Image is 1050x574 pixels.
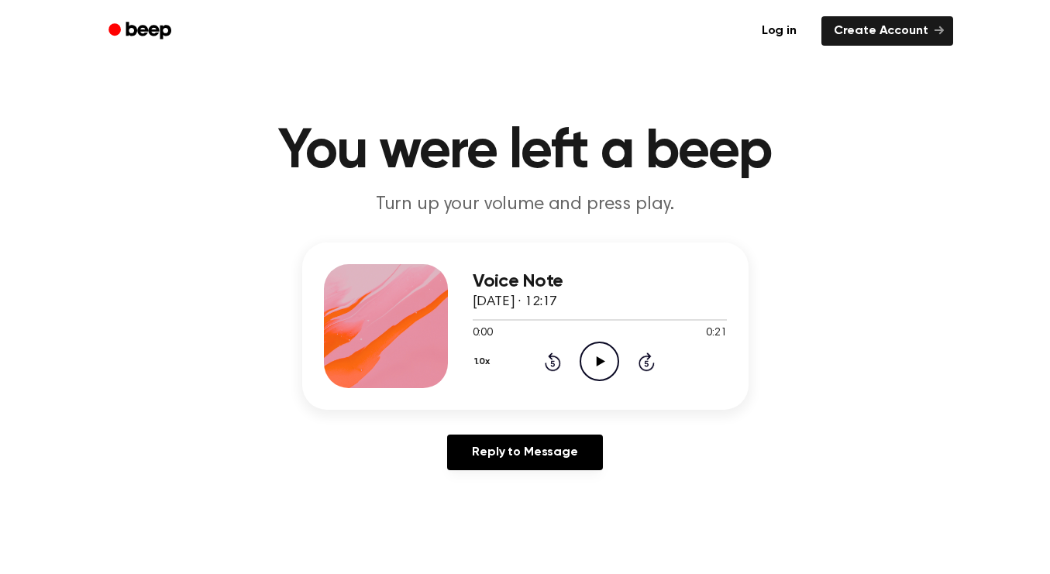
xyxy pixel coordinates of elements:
a: Beep [98,16,185,46]
span: [DATE] · 12:17 [473,295,558,309]
span: 0:21 [706,325,726,342]
span: 0:00 [473,325,493,342]
h3: Voice Note [473,271,727,292]
button: 1.0x [473,349,496,375]
p: Turn up your volume and press play. [228,192,823,218]
h1: You were left a beep [129,124,922,180]
a: Log in [746,13,812,49]
a: Create Account [821,16,953,46]
a: Reply to Message [447,435,602,470]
